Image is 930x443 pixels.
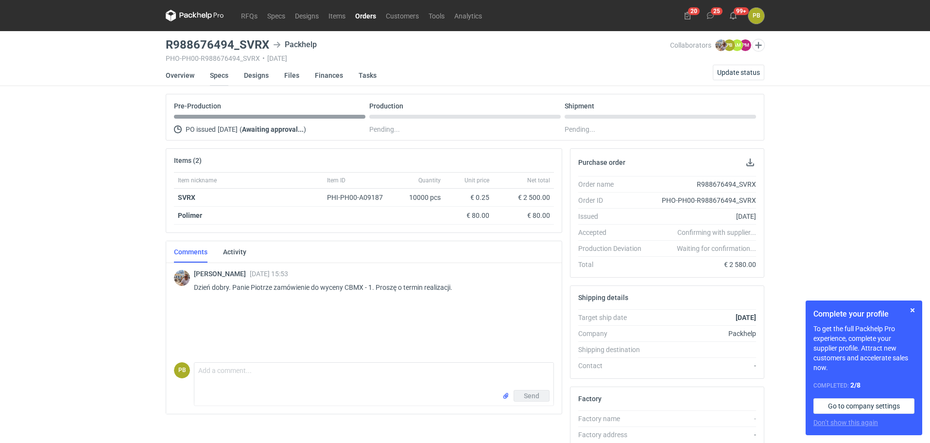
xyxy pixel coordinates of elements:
[813,324,914,372] p: To get the full Packhelp Pro experience, complete your supplier profile. Attract new customers an...
[359,65,377,86] a: Tasks
[723,39,735,51] figcaption: PB
[174,241,207,263] a: Comments
[578,260,649,269] div: Total
[703,8,718,23] button: 25
[514,390,550,402] button: Send
[396,189,445,207] div: 10000 pcs
[725,8,741,23] button: 99+
[715,39,727,51] img: Michał Palasek
[524,392,539,399] span: Send
[649,195,756,205] div: PHO-PH00-R988676494_SVRX
[744,157,756,168] button: Download PO
[174,362,190,378] div: Piotr Bożek
[677,229,756,236] em: Confirming with supplier...
[578,345,649,354] div: Shipping destination
[284,65,299,86] a: Files
[578,179,649,189] div: Order name
[327,177,345,184] span: Item ID
[174,124,365,135] div: PO issued
[273,39,317,51] div: Packhelp
[178,194,195,201] strong: SVRX
[290,10,324,21] a: Designs
[748,8,764,24] button: PB
[166,10,224,21] svg: Packhelp Pro
[166,39,269,51] h3: R988676494_SVRX
[578,414,649,424] div: Factory name
[578,313,649,322] div: Target ship date
[752,39,765,52] button: Edit collaborators
[649,430,756,440] div: -
[244,65,269,86] a: Designs
[565,102,594,110] p: Shipment
[649,260,756,269] div: € 2 580.00
[369,124,400,135] span: Pending...
[497,211,550,220] div: € 80.00
[740,39,751,51] figcaption: PM
[350,10,381,21] a: Orders
[497,193,550,202] div: € 2 500.00
[242,125,304,133] strong: Awaiting approval...
[174,270,190,286] img: Michał Palasek
[174,102,221,110] p: Pre-Production
[649,329,756,338] div: Packhelp
[262,54,265,62] span: •
[315,65,343,86] a: Finances
[717,69,760,76] span: Update status
[223,241,246,263] a: Activity
[262,10,290,21] a: Specs
[210,65,228,86] a: Specs
[649,361,756,371] div: -
[448,211,489,220] div: € 80.00
[250,270,288,278] span: [DATE] 15:53
[649,414,756,424] div: -
[578,329,649,338] div: Company
[178,177,217,184] span: Item nickname
[680,8,695,23] button: 20
[578,294,628,301] h2: Shipping details
[813,380,914,390] div: Completed:
[736,314,756,321] strong: [DATE]
[578,361,649,371] div: Contact
[327,193,392,202] div: PHI-PH00-A09187
[731,39,743,51] figcaption: AM
[194,282,546,293] p: Dzień dobry. Panie Piotrze zamówienie do wyceny CBMX - 1. Proszę o termin realizacji.
[677,244,756,253] em: Waiting for confirmation...
[813,398,914,414] a: Go to company settings
[324,10,350,21] a: Items
[194,270,250,278] span: [PERSON_NAME]
[578,195,649,205] div: Order ID
[649,212,756,221] div: [DATE]
[218,124,238,135] span: [DATE]
[424,10,449,21] a: Tools
[465,177,489,184] span: Unit price
[748,8,764,24] div: Piotr Bożek
[166,65,194,86] a: Overview
[578,430,649,440] div: Factory address
[304,125,306,133] span: )
[713,65,764,80] button: Update status
[527,177,550,184] span: Net total
[369,102,403,110] p: Production
[578,212,649,221] div: Issued
[236,10,262,21] a: RFQs
[813,418,878,427] button: Don’t show this again
[381,10,424,21] a: Customers
[850,381,861,389] strong: 2 / 8
[449,10,487,21] a: Analytics
[448,193,489,202] div: € 0.25
[178,212,202,219] strong: Polimer
[565,124,756,135] div: Pending...
[649,179,756,189] div: R988676494_SVRX
[240,125,242,133] span: (
[578,228,649,237] div: Accepted
[907,304,918,316] button: Skip for now
[578,395,602,403] h2: Factory
[670,41,711,49] span: Collaborators
[578,244,649,253] div: Production Deviation
[174,157,202,164] h2: Items (2)
[418,177,441,184] span: Quantity
[174,362,190,378] figcaption: PB
[578,159,625,166] h2: Purchase order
